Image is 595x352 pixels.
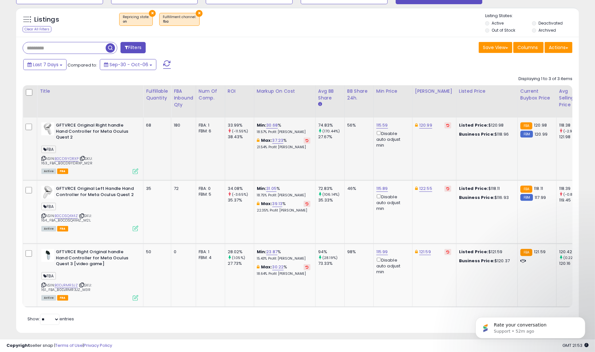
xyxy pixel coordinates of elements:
a: 30.22 [272,264,284,270]
div: Clear All Filters [23,26,51,32]
div: 0 [174,249,191,255]
small: (0.22%) [563,255,578,260]
span: Fulfillment channel : [163,15,196,24]
div: Current Buybox Price [520,88,554,101]
a: 115.89 [376,185,388,192]
label: Active [492,20,504,26]
div: 74.83% [318,122,344,128]
button: Sep-30 - Oct-06 [100,59,156,70]
span: All listings currently available for purchase on Amazon [41,226,56,232]
div: $116.93 [459,195,513,201]
small: (28.19%) [322,255,338,260]
small: FBA [520,122,532,129]
div: % [257,122,310,134]
span: All listings currently available for purchase on Amazon [41,295,56,301]
div: FBM: 5 [199,192,220,197]
div: 28.02% [228,249,254,255]
div: $121.59 [459,249,513,255]
div: Markup on Cost [257,88,313,95]
b: Min: [257,249,266,255]
div: 73.33% [318,261,344,266]
div: 38.43% [228,134,254,140]
a: 115.99 [376,249,388,255]
img: 318zId7r+hL._SL40_.jpg [41,122,54,135]
button: × [149,10,156,17]
button: × [196,10,203,17]
a: B0DJRMR3JZ [55,283,78,288]
a: B0CD9YDRXP [55,156,78,161]
small: (1.05%) [232,255,245,260]
div: on [123,19,149,24]
div: FBA: 0 [199,186,220,192]
span: All listings currently available for purchase on Amazon [41,169,56,174]
a: Privacy Policy [84,342,112,348]
label: Deactivated [538,20,563,26]
div: 46% [347,186,369,192]
a: 39.13 [272,201,283,207]
p: 21.54% Profit [PERSON_NAME] [257,145,310,150]
div: ASIN: [41,186,138,231]
div: 34.08% [228,186,254,192]
div: BB Share 24h. [347,88,371,101]
small: FBM [520,194,533,201]
b: GFTVRCE Original Right handle Hand Controller for Meta Oculus Quest 2 [56,122,134,142]
div: % [257,249,310,261]
div: fba [163,19,196,24]
div: 98% [347,249,369,255]
div: $118.96 [459,131,513,137]
span: | SKU: 161_FBA_B0DJRMR3JZ_M3R [41,283,92,292]
b: Business Price: [459,131,495,137]
b: Listed Price: [459,249,488,255]
div: 33.99% [228,122,254,128]
a: 23.87 [266,249,277,255]
div: ROI [228,88,251,95]
a: 115.59 [376,122,388,129]
b: Min: [257,185,266,192]
small: (-11.55%) [232,129,248,134]
button: Last 7 Days [23,59,67,70]
div: Displaying 1 to 3 of 3 items [518,76,572,82]
div: $120.98 [459,122,513,128]
b: GFTVRCE Right Original handle Hand Controller for Meta Oculus Quest 3 [video game] [56,249,134,269]
div: ASIN: [41,122,138,173]
span: 120.99 [535,131,548,137]
button: Columns [513,42,544,53]
span: FBA [57,226,68,232]
button: Save View [479,42,512,53]
div: % [257,264,310,276]
small: Avg BB Share. [318,101,322,107]
div: 56% [347,122,369,128]
p: 18.75% Profit [PERSON_NAME] [257,193,310,198]
a: 120.99 [419,122,432,129]
div: 50 [146,249,166,255]
div: Disable auto adjust min [376,256,407,275]
span: Columns [517,44,538,51]
div: FBM: 6 [199,128,220,134]
div: FBA: 1 [199,249,220,255]
div: 72 [174,186,191,192]
div: 94% [318,249,344,255]
b: Business Price: [459,258,495,264]
div: 68 [146,122,166,128]
span: Repricing state : [123,15,149,24]
p: 18.57% Profit [PERSON_NAME] [257,130,310,134]
div: Avg BB Share [318,88,342,101]
span: Compared to: [68,62,97,68]
th: The percentage added to the cost of goods (COGS) that forms the calculator for Min & Max prices. [254,85,315,118]
small: FBA [520,249,532,256]
div: FBA inbound Qty [174,88,193,108]
span: FBA [57,295,68,301]
span: Last 7 Days [33,61,58,68]
div: % [257,186,310,198]
div: FBM: 4 [199,255,220,261]
p: 18.64% Profit [PERSON_NAME] [257,272,310,276]
div: 120.16 [559,261,585,266]
a: 122.55 [419,185,432,192]
b: Max: [261,264,272,270]
div: 118.38 [559,122,585,128]
div: 72.83% [318,186,344,192]
div: 180 [174,122,191,128]
span: Sep-30 - Oct-06 [110,61,148,68]
a: Terms of Use [55,342,83,348]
